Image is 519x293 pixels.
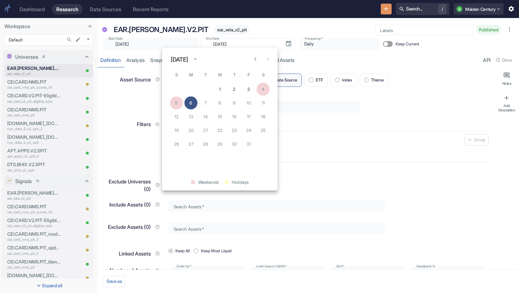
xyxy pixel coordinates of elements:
a: CEI.CARD.NMS.PIT_modelweighteddeltascorecei_card_nms_pit_3 [7,231,61,242]
p: [DOMAIN_NAME]_[DOMAIN_NAME] [7,134,61,141]
button: Previous month [250,54,261,65]
div: Q [457,6,462,12]
div: Research [56,6,78,12]
button: New Resource [381,4,392,15]
p: cei_card_nms_pit [7,112,61,118]
span: Thursday [228,68,241,82]
a: DTS.BHIX.V2.SPITdts_bhix_v2_spit [7,161,61,173]
label: Limit (max of 2000) [256,264,287,268]
p: [DOMAIN_NAME]_[DOMAIN_NAME] [7,272,61,279]
div: Market Capitalization [171,266,246,278]
a: CEI.CARD.NMS.PIT_spdeltascorecei_card_nms_pit_2 [7,244,61,256]
button: edit [73,35,83,44]
button: QMaiden Century [454,3,503,15]
div: Daily [300,38,380,50]
p: Signals [15,177,32,185]
div: [DATE] [171,55,188,64]
div: Default [4,34,93,46]
span: Data Source [275,78,297,82]
span: Holidays [232,180,249,185]
div: EAR.[PERSON_NAME].V2.PIT [112,22,210,37]
div: resource tabs [97,53,519,67]
p: Universes [15,53,38,61]
a: CEI.CARD.NMS.PITcei_card_nms_pit_scores_fix [7,203,61,215]
p: EAR.[PERSON_NAME].V2.PIT [114,24,208,35]
span: Weekends [198,180,219,185]
p: ear_vela_v2_pit [7,196,61,201]
button: 1 [213,83,226,96]
p: ear_vela_v2_pit [7,71,61,76]
p: Number of Assets [110,266,151,274]
input: yyyy-mm-dd [209,40,279,48]
button: Search... [65,35,74,44]
p: Linked Assets [119,250,151,257]
p: cei_card_nms_pit_3 [7,237,61,242]
span: 8 [40,54,47,59]
p: [DOMAIN_NAME]_[DOMAIN_NAME] - 2 [7,120,61,127]
p: EAR.[PERSON_NAME].V2.PIT [7,190,61,196]
span: Universe [102,27,108,34]
span: Index [342,78,352,82]
p: CEI.CARD.NMS.PIT [7,106,61,113]
p: CEI.CARD.NMS.PIT [7,203,61,210]
span: ear_vela_v2_pit [214,27,250,32]
a: Research [52,4,83,14]
a: API [480,53,493,67]
div: Descending [331,266,406,278]
label: Sort [336,264,345,268]
a: Linked Assets [262,53,297,67]
p: cei_card_v2_pit_eligible_kpis [7,99,61,104]
p: cei_card_v2_pit_eligible_kpis [7,223,61,228]
p: Exclude Universes (0) [103,178,151,193]
button: Search.../ [396,3,449,15]
div: Definition [100,57,121,63]
button: Save as [103,276,125,287]
button: Notes [496,69,518,89]
div: Signals11 [3,175,93,188]
button: 6 [184,97,197,110]
span: Sunday [170,68,183,82]
p: cei_card_nms_pit_scores_fix [7,209,61,215]
a: Dashboard [15,4,49,14]
a: analysis [123,53,147,67]
span: Keep Current [396,41,419,47]
span: Theme [371,78,384,82]
a: CEI.CARD.V2.PIT-Eligible-KPIscei_card_v2_pit_eligible_kpis [7,92,61,104]
button: Expand all [1,280,96,292]
p: cei_card_nms_pit_scores_fix [7,85,61,90]
a: CEI.CARD.NMS.PITcei_card_nms_pit [7,106,61,118]
a: CEI.CARD.V2.PIT-Eligible-KPIscei_card_v2_pit_eligible_kpis [7,217,61,228]
label: Deadband % [416,264,435,268]
p: CEI.CARD.NMS.PIT [7,79,61,85]
p: Include Assets (0) [109,201,151,208]
span: Keep All [175,248,189,254]
p: CEI.CARD.NMS.PIT_modelweighteddeltascore [7,231,61,237]
input: yyyy-mm-dd [111,40,189,48]
div: Recent Reports [133,6,169,12]
p: CEI.CARD.V2.PIT-Eligible-KPIs [7,217,61,224]
span: Monday [184,68,197,82]
label: End Date [206,36,219,41]
label: Order by [176,264,191,268]
p: Asset Source [120,76,151,83]
p: nyx_data_2_v2_spit_2 [7,278,61,284]
button: Collapse Sidebar [85,22,95,31]
p: CEI.CARD.NMS.PIT_spdeltascore [7,244,61,251]
button: Docs [493,54,515,66]
span: ETF [316,78,323,82]
a: [DOMAIN_NAME]_[DOMAIN_NAME]nyx_data_2_v2_spit_2 [7,272,61,284]
a: Recent Reports [128,4,173,14]
a: APT.APPS.V2.SPITapt_apps_v2_spit_4 [7,147,61,159]
div: Dashboard [19,6,45,12]
span: Keep Most Liquid [201,248,231,254]
a: CEI.CARD.NMS.PIT_blendeddeltascorecei_card_nms_pit [7,258,61,270]
div: Universes8 [3,50,93,63]
span: Published [476,27,501,32]
p: Exclude Assets (0) [108,223,151,231]
div: Data Sources [90,6,121,12]
span: 11 [34,178,42,184]
p: Filters [137,120,151,128]
span: Saturday [257,68,270,82]
label: Frequency [305,36,323,41]
p: EAR.[PERSON_NAME].V2.PIT [7,65,61,72]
